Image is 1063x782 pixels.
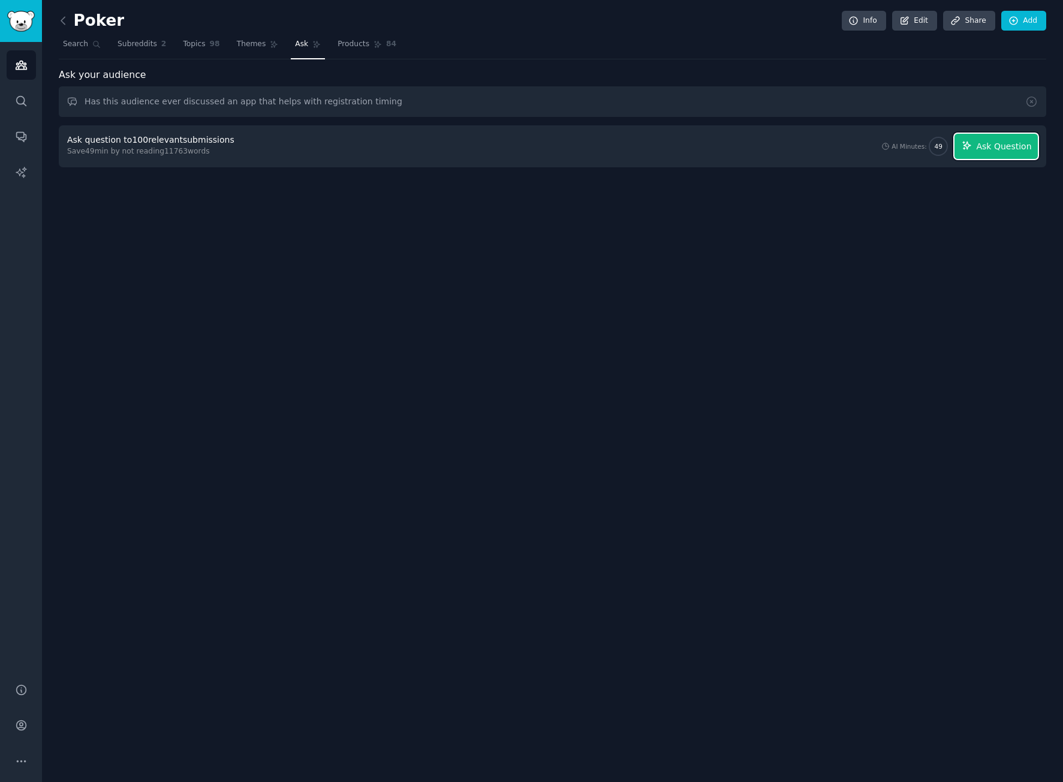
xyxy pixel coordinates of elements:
[842,11,886,31] a: Info
[295,39,308,50] span: Ask
[179,35,224,59] a: Topics98
[67,146,239,157] div: Save 49 min by not reading 11763 words
[233,35,283,59] a: Themes
[63,39,88,50] span: Search
[291,35,325,59] a: Ask
[892,142,927,151] div: AI Minutes:
[338,39,369,50] span: Products
[386,39,396,50] span: 84
[7,11,35,32] img: GummySearch logo
[59,68,146,83] span: Ask your audience
[1001,11,1046,31] a: Add
[59,86,1046,117] input: Ask this audience a question...
[954,134,1038,159] button: Ask Question
[333,35,400,59] a: Products84
[161,39,167,50] span: 2
[892,11,937,31] a: Edit
[210,39,220,50] span: 98
[237,39,266,50] span: Themes
[935,142,942,151] span: 49
[67,134,234,146] div: Ask question to 100 relevant submissions
[976,140,1031,153] span: Ask Question
[113,35,170,59] a: Subreddits2
[183,39,205,50] span: Topics
[59,35,105,59] a: Search
[118,39,157,50] span: Subreddits
[59,11,124,31] h2: Poker
[943,11,995,31] a: Share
